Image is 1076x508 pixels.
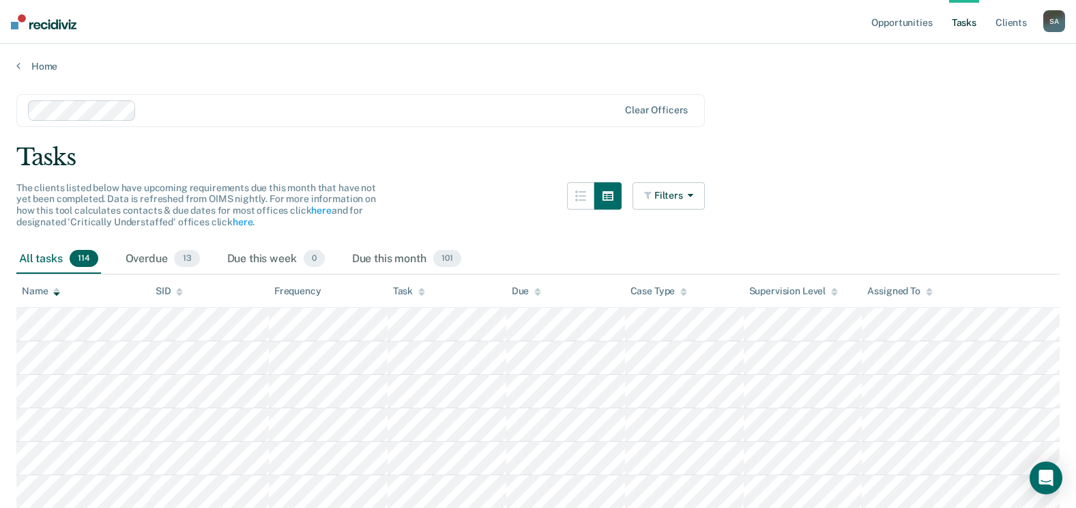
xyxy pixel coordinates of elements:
[123,244,203,274] div: Overdue13
[224,244,328,274] div: Due this week0
[304,250,325,268] span: 0
[11,14,76,29] img: Recidiviz
[70,250,98,268] span: 114
[233,216,252,227] a: here
[16,244,101,274] div: All tasks114
[16,143,1060,171] div: Tasks
[1043,10,1065,32] div: S A
[311,205,331,216] a: here
[22,285,60,297] div: Name
[349,244,464,274] div: Due this month101
[433,250,461,268] span: 101
[16,60,1060,72] a: Home
[393,285,425,297] div: Task
[1043,10,1065,32] button: SA
[512,285,542,297] div: Due
[174,250,199,268] span: 13
[16,182,376,227] span: The clients listed below have upcoming requirements due this month that have not yet been complet...
[156,285,184,297] div: SID
[632,182,705,210] button: Filters
[274,285,321,297] div: Frequency
[630,285,688,297] div: Case Type
[1030,462,1062,494] div: Open Intercom Messenger
[749,285,839,297] div: Supervision Level
[867,285,932,297] div: Assigned To
[625,104,688,116] div: Clear officers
